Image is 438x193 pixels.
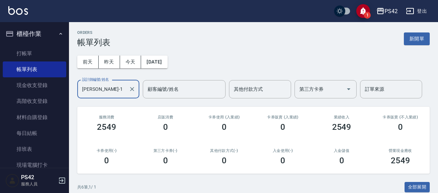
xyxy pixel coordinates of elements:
a: 高階收支登錄 [3,93,66,109]
h3: 0 [339,156,344,165]
a: 排班表 [3,141,66,157]
h2: 入金使用(-) [262,148,304,153]
a: 材料自購登錄 [3,109,66,125]
h2: 業績收入 [320,115,362,119]
span: 1 [364,12,371,19]
h2: 營業現金應收 [379,148,421,153]
h2: 卡券販賣 (入業績) [262,115,304,119]
a: 帳單列表 [3,61,66,77]
h5: PS42 [21,174,56,181]
a: 現金收支登錄 [3,77,66,93]
p: 共 6 筆, 1 / 1 [77,184,96,190]
h3: 0 [280,122,285,132]
div: PS42 [385,7,398,16]
button: PS42 [374,4,400,18]
a: 打帳單 [3,46,66,61]
h2: 其他付款方式(-) [203,148,245,153]
button: Clear [127,84,137,94]
h3: 2549 [97,122,116,132]
h3: 帳單列表 [77,38,110,47]
h3: 0 [280,156,285,165]
button: 全部展開 [405,182,430,193]
h2: 第三方卡券(-) [144,148,186,153]
h2: 入金儲值 [320,148,362,153]
h3: 0 [163,156,168,165]
h2: 卡券販賣 (不入業績) [379,115,421,119]
a: 每日結帳 [3,125,66,141]
p: 服務人員 [21,181,56,187]
button: Open [343,84,354,95]
h3: 0 [104,156,109,165]
a: 新開單 [404,35,430,42]
h3: 2549 [391,156,410,165]
h2: 卡券使用 (入業績) [203,115,245,119]
h3: 0 [398,122,403,132]
a: 現場電腦打卡 [3,157,66,173]
h3: 服務消費 [86,115,128,119]
button: 新開單 [404,32,430,45]
button: 昨天 [99,56,120,68]
img: Person [6,174,19,187]
h3: 2549 [332,122,351,132]
button: 前天 [77,56,99,68]
button: [DATE] [141,56,167,68]
h3: 0 [163,122,168,132]
button: 今天 [120,56,141,68]
h2: 卡券使用(-) [86,148,128,153]
button: save [356,4,370,18]
label: 設計師編號/姓名 [82,77,109,82]
button: 櫃檯作業 [3,25,66,43]
h3: 0 [222,122,227,132]
h3: 0 [222,156,227,165]
button: 登出 [403,5,430,18]
h2: ORDERS [77,30,110,35]
img: Logo [8,6,28,15]
h2: 店販消費 [144,115,186,119]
